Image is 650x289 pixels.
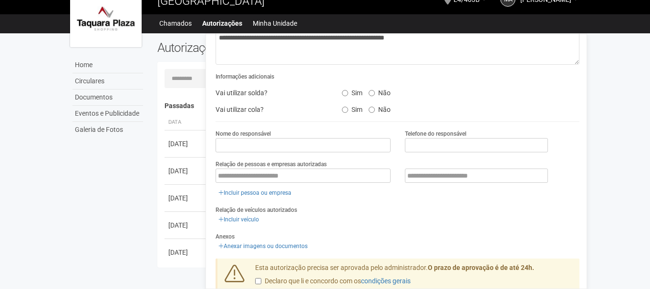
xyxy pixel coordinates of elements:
[72,106,143,122] a: Eventos e Publicidade
[342,90,348,96] input: Sim
[72,90,143,106] a: Documentos
[361,277,411,285] a: condições gerais
[72,57,143,73] a: Home
[168,139,204,149] div: [DATE]
[72,122,143,138] a: Galeria de Fotos
[165,115,207,130] th: Data
[216,188,294,198] a: Incluir pessoa ou empresa
[168,193,204,203] div: [DATE]
[72,73,143,90] a: Circulares
[342,107,348,113] input: Sim
[168,220,204,230] div: [DATE]
[216,130,271,138] label: Nome do responsável
[253,17,297,30] a: Minha Unidade
[216,206,297,214] label: Relação de veículos autorizados
[342,102,362,114] label: Sim
[369,102,391,114] label: Não
[216,241,310,251] a: Anexar imagens ou documentos
[255,278,261,284] input: Declaro que li e concordo com oscondições gerais
[216,72,274,81] label: Informações adicionais
[216,214,262,225] a: Incluir veículo
[342,86,362,97] label: Sim
[405,130,466,138] label: Telefone do responsável
[369,86,391,97] label: Não
[159,17,192,30] a: Chamados
[369,90,375,96] input: Não
[208,86,334,100] div: Vai utilizar solda?
[157,40,361,55] h2: Autorizações
[208,102,334,117] div: Vai utilizar cola?
[369,107,375,113] input: Não
[255,277,411,286] label: Declaro que li e concordo com os
[428,264,534,271] strong: O prazo de aprovação é de até 24h.
[216,160,327,169] label: Relação de pessoas e empresas autorizadas
[216,232,235,241] label: Anexos
[168,248,204,257] div: [DATE]
[165,102,573,110] h4: Passadas
[202,17,242,30] a: Autorizações
[168,166,204,176] div: [DATE]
